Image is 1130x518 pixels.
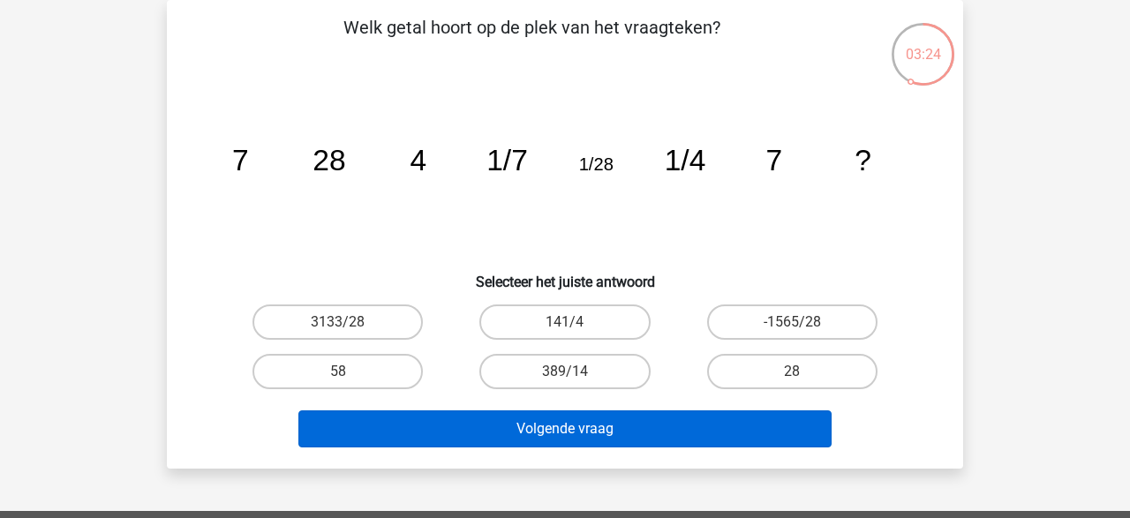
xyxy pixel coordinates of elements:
[479,354,650,389] label: 389/14
[579,154,614,174] tspan: 1/28
[890,21,956,65] div: 03:24
[765,144,782,176] tspan: 7
[252,304,423,340] label: 3133/28
[486,144,528,176] tspan: 1/7
[313,144,345,176] tspan: 28
[195,259,935,290] h6: Selecteer het juiste antwoord
[479,304,650,340] label: 141/4
[195,14,869,67] p: Welk getal hoort op de plek van het vraagteken?
[707,304,878,340] label: -1565/28
[707,354,878,389] label: 28
[855,144,871,176] tspan: ?
[410,144,426,176] tspan: 4
[232,144,249,176] tspan: 7
[252,354,423,389] label: 58
[298,410,832,447] button: Volgende vraag
[665,144,706,176] tspan: 1/4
